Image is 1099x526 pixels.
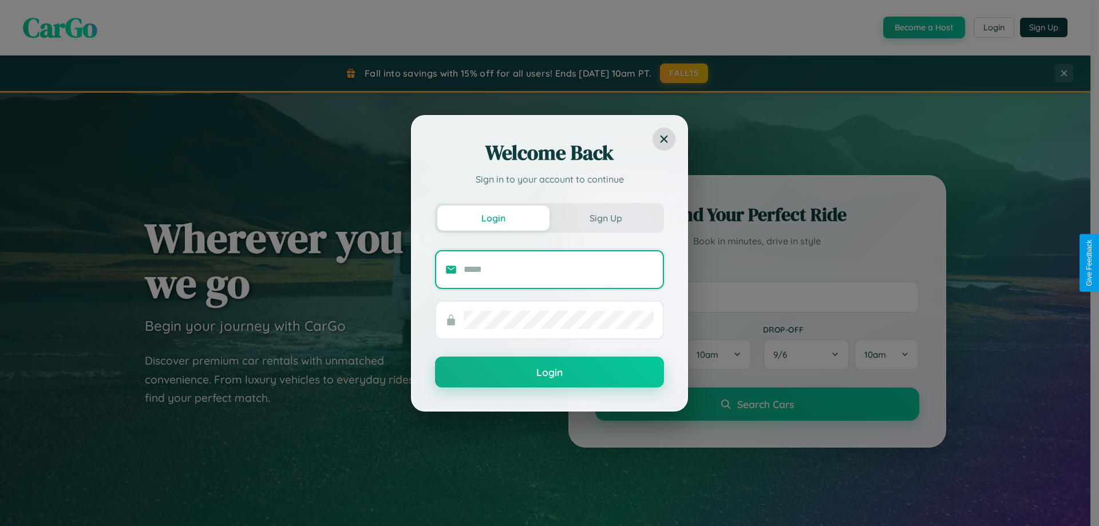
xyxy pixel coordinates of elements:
[549,205,662,231] button: Sign Up
[435,357,664,387] button: Login
[437,205,549,231] button: Login
[435,139,664,167] h2: Welcome Back
[1085,240,1093,286] div: Give Feedback
[435,172,664,186] p: Sign in to your account to continue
